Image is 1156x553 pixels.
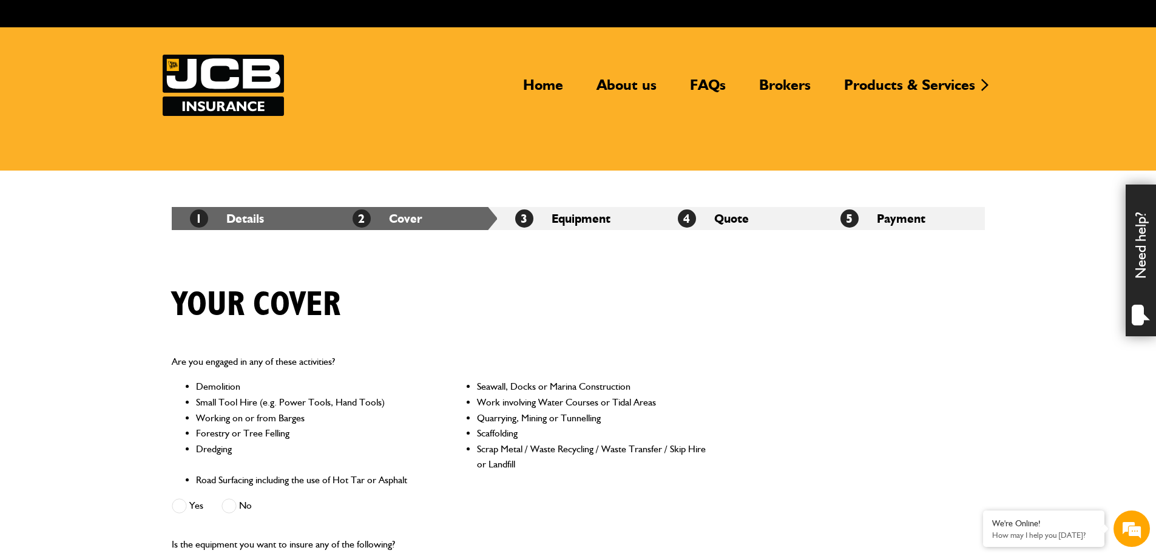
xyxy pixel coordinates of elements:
li: Seawall, Docks or Marina Construction [477,379,707,395]
a: Products & Services [835,76,984,104]
li: Forestry or Tree Felling [196,426,426,441]
label: Yes [172,498,203,514]
li: Payment [822,207,985,230]
a: FAQs [681,76,735,104]
li: Scrap Metal / Waste Recycling / Waste Transfer / Skip Hire or Landfill [477,441,707,472]
a: Home [514,76,572,104]
li: Demolition [196,379,426,395]
li: Road Surfacing including the use of Hot Tar or Asphalt [196,472,426,488]
a: JCB Insurance Services [163,55,284,116]
img: JCB Insurance Services logo [163,55,284,116]
span: 5 [840,209,859,228]
span: 2 [353,209,371,228]
p: Is the equipment you want to insure any of the following? [172,537,708,552]
div: We're Online! [992,518,1095,529]
li: Equipment [497,207,660,230]
li: Working on or from Barges [196,410,426,426]
a: 1Details [190,211,264,226]
p: How may I help you today? [992,531,1095,540]
li: Scaffolding [477,426,707,441]
span: 1 [190,209,208,228]
div: Need help? [1126,185,1156,336]
span: 4 [678,209,696,228]
span: 3 [515,209,533,228]
a: Brokers [750,76,820,104]
li: Work involving Water Courses or Tidal Areas [477,395,707,410]
a: About us [587,76,666,104]
li: Cover [334,207,497,230]
p: Are you engaged in any of these activities? [172,354,708,370]
h1: Your cover [172,285,340,325]
label: No [221,498,252,514]
li: Dredging [196,441,426,472]
li: Quote [660,207,822,230]
li: Quarrying, Mining or Tunnelling [477,410,707,426]
li: Small Tool Hire (e.g. Power Tools, Hand Tools) [196,395,426,410]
